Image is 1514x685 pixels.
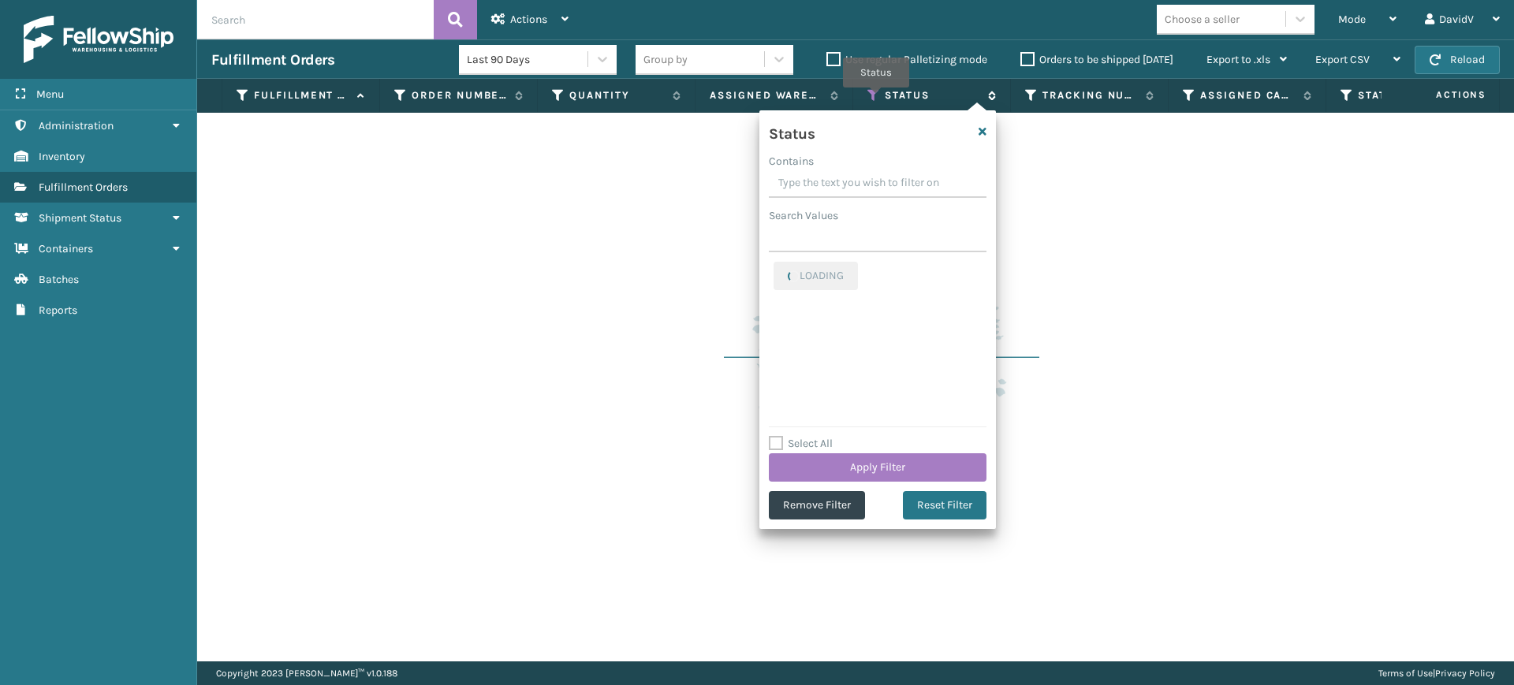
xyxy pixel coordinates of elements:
[39,242,93,255] span: Containers
[467,51,589,68] div: Last 90 Days
[643,51,688,68] div: Group by
[710,88,822,102] label: Assigned Warehouse
[774,262,858,290] button: LOADING
[1378,668,1433,679] a: Terms of Use
[24,16,173,63] img: logo
[1415,46,1500,74] button: Reload
[1315,53,1370,66] span: Export CSV
[826,53,987,66] label: Use regular Palletizing mode
[39,181,128,194] span: Fulfillment Orders
[769,491,865,519] button: Remove Filter
[1386,82,1496,108] span: Actions
[254,88,349,102] label: Fulfillment Order Id
[903,491,986,519] button: Reset Filter
[769,120,815,143] h4: Status
[1200,88,1296,102] label: Assigned Carrier Service
[769,169,986,198] input: Type the text you wish to filter on
[1358,88,1453,102] label: State
[1020,53,1173,66] label: Orders to be shipped [DATE]
[1378,661,1495,685] div: |
[1165,11,1240,28] div: Choose a seller
[1206,53,1270,66] span: Export to .xls
[569,88,665,102] label: Quantity
[39,273,79,286] span: Batches
[216,661,397,685] p: Copyright 2023 [PERSON_NAME]™ v 1.0.188
[510,13,547,26] span: Actions
[412,88,507,102] label: Order Number
[39,211,121,225] span: Shipment Status
[36,87,64,101] span: Menu
[769,437,833,450] label: Select All
[1042,88,1138,102] label: Tracking Number
[769,453,986,482] button: Apply Filter
[1338,13,1366,26] span: Mode
[39,119,114,132] span: Administration
[885,88,980,102] label: Status
[211,50,334,69] h3: Fulfillment Orders
[39,303,77,317] span: Reports
[769,207,838,224] label: Search Values
[769,153,814,169] label: Contains
[1435,668,1495,679] a: Privacy Policy
[39,150,85,163] span: Inventory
